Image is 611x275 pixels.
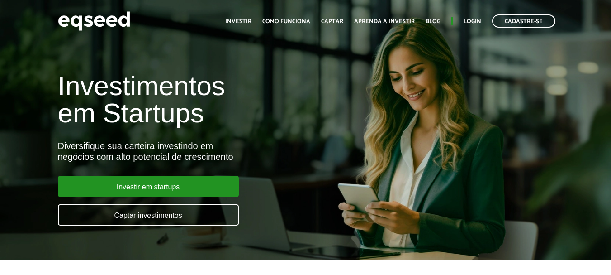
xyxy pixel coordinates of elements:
[262,19,310,24] a: Como funciona
[58,72,350,127] h1: Investimentos em Startups
[426,19,440,24] a: Blog
[58,204,239,226] a: Captar investimentos
[321,19,343,24] a: Captar
[58,176,239,197] a: Investir em startups
[58,9,130,33] img: EqSeed
[492,14,555,28] a: Cadastre-se
[58,140,350,162] div: Diversifique sua carteira investindo em negócios com alto potencial de crescimento
[464,19,481,24] a: Login
[225,19,251,24] a: Investir
[354,19,415,24] a: Aprenda a investir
